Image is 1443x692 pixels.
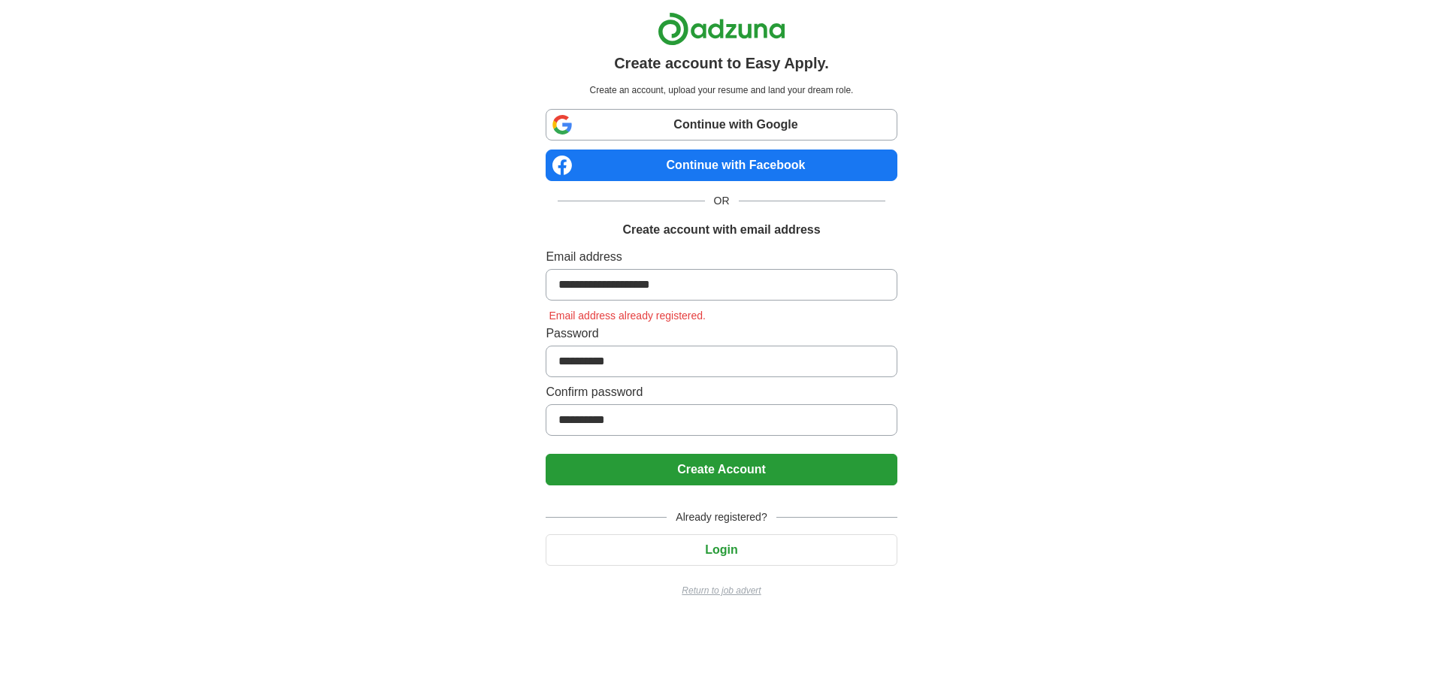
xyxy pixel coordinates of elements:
button: Login [546,534,897,566]
h1: Create account to Easy Apply. [614,52,829,74]
img: Adzuna logo [658,12,785,46]
a: Return to job advert [546,584,897,597]
button: Create Account [546,454,897,485]
span: OR [705,193,739,209]
span: Already registered? [667,509,776,525]
label: Password [546,325,897,343]
a: Continue with Google [546,109,897,141]
a: Login [546,543,897,556]
h1: Create account with email address [622,221,820,239]
label: Email address [546,248,897,266]
a: Continue with Facebook [546,150,897,181]
p: Create an account, upload your resume and land your dream role. [549,83,894,97]
span: Email address already registered. [546,310,709,322]
label: Confirm password [546,383,897,401]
